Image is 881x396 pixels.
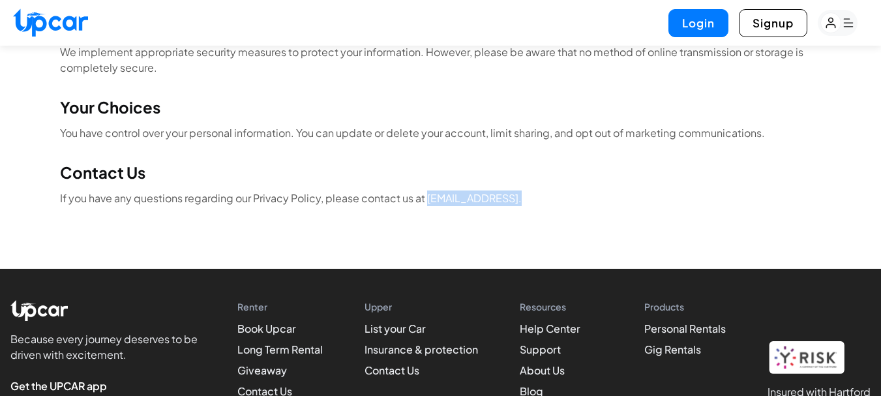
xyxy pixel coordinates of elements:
[237,300,323,313] h4: Renter
[365,322,426,335] a: List your Car
[365,343,478,356] a: Insurance & protection
[520,322,580,335] a: Help Center
[60,97,822,117] h2: Your Choices
[644,322,726,335] a: Personal Rentals
[10,300,68,321] img: Upcar Logo
[365,300,478,313] h4: Upper
[520,343,561,356] a: Support
[13,8,88,37] img: Upcar Logo
[10,378,206,394] h4: Get the UPCAR app
[739,9,807,37] button: Signup
[520,363,565,377] a: About Us
[237,343,323,356] a: Long Term Rental
[237,322,296,335] a: Book Upcar
[60,125,822,141] p: You have control over your personal information. You can update or delete your account, limit sha...
[60,44,822,76] p: We implement appropriate security measures to protect your information. However, please be aware ...
[365,363,419,377] a: Contact Us
[644,300,726,313] h4: Products
[60,190,822,206] p: If you have any questions regarding our Privacy Policy, please contact us at [EMAIL_ADDRESS].
[668,9,728,37] button: Login
[520,300,603,313] h4: Resources
[10,331,206,363] p: Because every journey deserves to be driven with excitement.
[644,343,701,356] a: Gig Rentals
[237,363,287,377] a: Giveaway
[60,162,822,183] h2: Contact Us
